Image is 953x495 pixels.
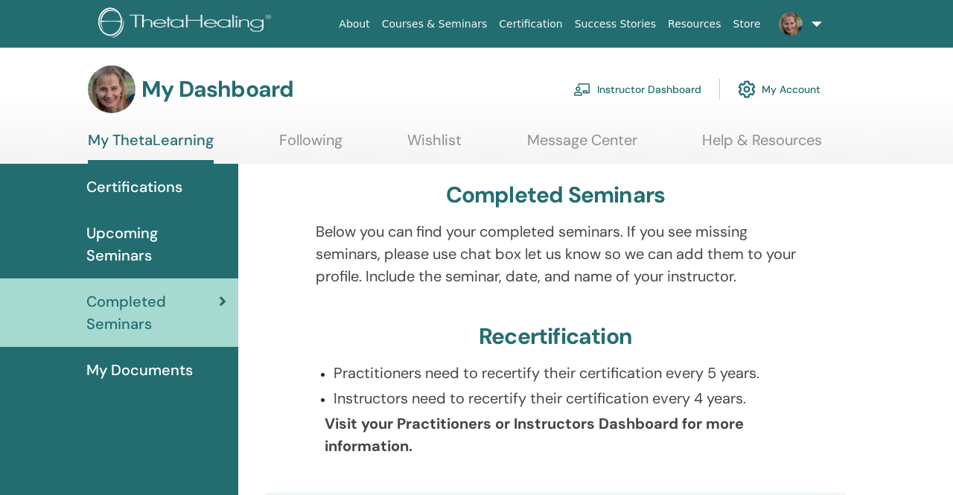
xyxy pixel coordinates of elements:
[738,77,756,102] img: cog.svg
[325,414,744,456] b: Visit your Practitioners or Instructors Dashboard for more information.
[86,359,193,381] span: My Documents
[88,66,136,113] img: default.jpg
[702,131,822,160] a: Help & Resources
[727,10,767,38] a: Store
[527,131,637,160] a: Message Center
[98,7,276,41] img: logo.png
[479,323,632,350] h3: Recertification
[141,76,293,103] h3: My Dashboard
[334,387,796,409] p: Instructors need to recertify their certification every 4 years.
[376,10,494,38] a: Courses & Seminars
[662,10,727,38] a: Resources
[334,362,796,384] p: Practitioners need to recertify their certification every 5 years.
[86,176,182,198] span: Certifications
[279,131,342,160] a: Following
[333,10,375,38] a: About
[493,10,568,38] a: Certification
[407,131,462,160] a: Wishlist
[569,10,662,38] a: Success Stories
[446,182,666,208] h3: Completed Seminars
[573,73,701,106] a: Instructor Dashboard
[779,12,803,36] img: default.jpg
[738,73,820,106] a: My Account
[573,83,591,96] img: chalkboard-teacher.svg
[316,220,796,287] p: Below you can find your completed seminars. If you see missing seminars, please use chat box let ...
[86,222,226,266] span: Upcoming Seminars
[86,290,219,335] span: Completed Seminars
[88,131,214,164] a: My ThetaLearning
